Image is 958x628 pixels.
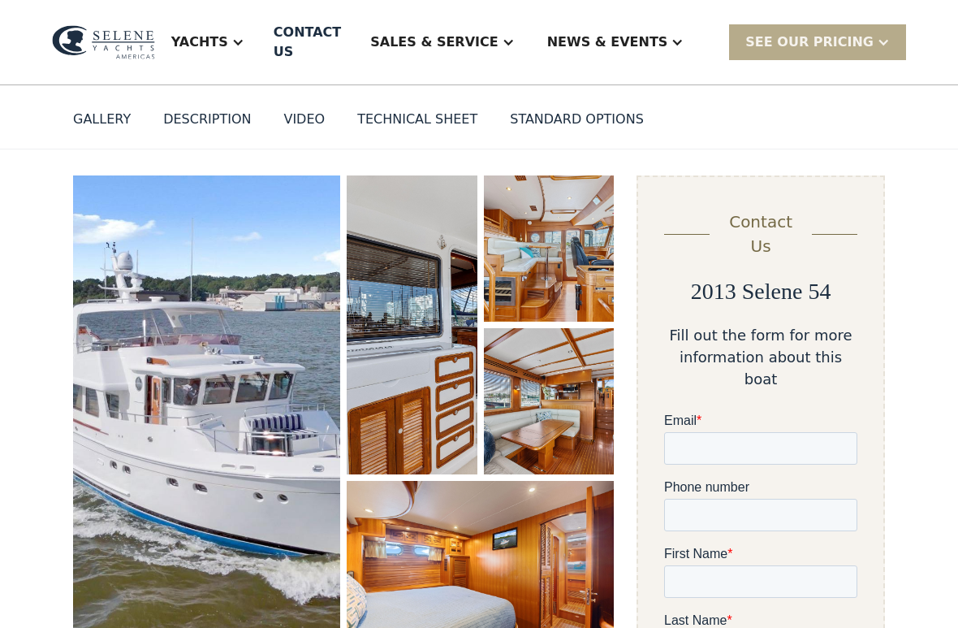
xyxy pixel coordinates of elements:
[729,24,906,59] div: SEE Our Pricing
[274,23,341,62] div: Contact US
[155,10,261,75] div: Yachts
[4,363,187,421] span: Unsubscribe any time by clicking the link at the bottom of any message
[163,110,251,129] div: DESCRIPTION
[171,32,228,52] div: Yachts
[73,110,131,136] a: GALLERY
[745,32,874,52] div: SEE Our Pricing
[283,110,325,129] div: VIDEO
[354,10,530,75] div: Sales & Service
[357,110,477,129] div: TECHNICAL SHEET
[283,110,325,136] a: VIDEO
[723,210,800,258] div: Contact Us
[510,110,644,129] div: STANDARD OPTIONS
[664,324,857,390] div: Fill out the form for more information about this boat
[510,110,644,136] a: STANDARD OPTIONS
[4,363,187,392] strong: I want to subscribe to your Newsletter.
[357,110,477,136] a: TECHNICAL SHEET
[370,32,498,52] div: Sales & Service
[347,175,477,474] a: open lightbox
[163,110,251,136] a: DESCRIPTION
[4,362,17,375] input: I want to subscribe to your Newsletter.Unsubscribe any time by clicking the link at the bottom of...
[547,32,668,52] div: News & EVENTS
[484,328,615,474] a: open lightbox
[484,175,615,322] a: open lightbox
[73,110,131,129] div: GALLERY
[52,25,155,58] img: logo
[531,10,701,75] div: News & EVENTS
[691,278,831,305] h2: 2013 Selene 54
